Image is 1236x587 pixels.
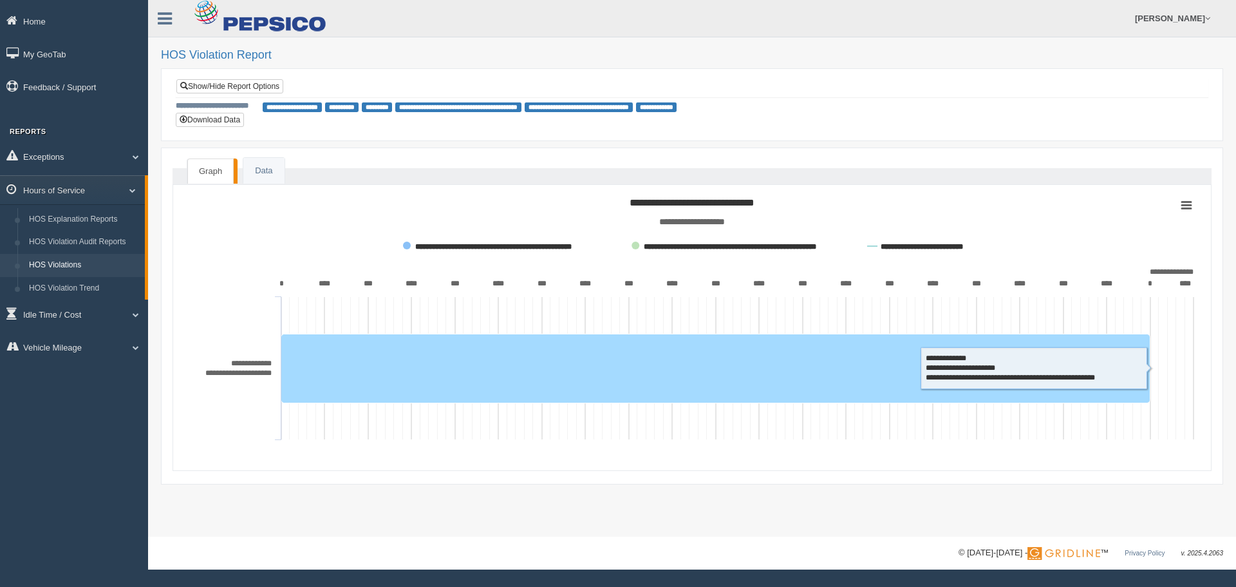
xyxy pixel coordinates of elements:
[23,231,145,254] a: HOS Violation Audit Reports
[176,113,244,127] button: Download Data
[176,79,283,93] a: Show/Hide Report Options
[161,49,1223,62] h2: HOS Violation Report
[1125,550,1165,557] a: Privacy Policy
[243,158,284,184] a: Data
[1027,547,1100,560] img: Gridline
[187,159,234,184] a: Graph
[1181,550,1223,557] span: v. 2025.4.2063
[959,546,1223,560] div: © [DATE]-[DATE] - ™
[23,208,145,231] a: HOS Explanation Reports
[23,277,145,300] a: HOS Violation Trend
[23,254,145,277] a: HOS Violations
